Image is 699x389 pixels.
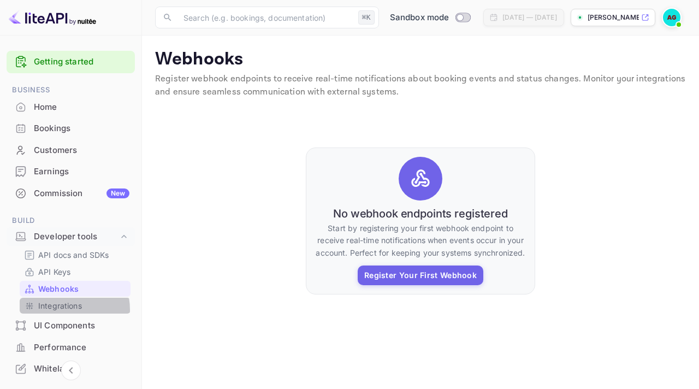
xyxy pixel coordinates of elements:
[9,9,96,26] img: LiteAPI logo
[502,13,557,22] div: [DATE] — [DATE]
[358,10,375,25] div: ⌘K
[34,363,129,375] div: Whitelabel
[24,283,126,294] a: Webhooks
[7,358,135,380] div: Whitelabel
[7,97,135,118] div: Home
[38,266,70,278] p: API Keys
[386,11,475,24] div: Switch to Production mode
[20,281,131,297] div: Webhooks
[7,337,135,357] a: Performance
[7,358,135,379] a: Whitelabel
[155,49,686,70] p: Webhooks
[34,122,129,135] div: Bookings
[177,7,354,28] input: Search (e.g. bookings, documentation)
[38,249,109,261] p: API docs and SDKs
[7,315,135,335] a: UI Components
[34,231,119,243] div: Developer tools
[38,283,79,294] p: Webhooks
[7,161,135,182] div: Earnings
[38,300,82,311] p: Integrations
[34,341,129,354] div: Performance
[61,361,81,380] button: Collapse navigation
[7,140,135,160] a: Customers
[155,73,686,99] p: Register webhook endpoints to receive real-time notifications about booking events and status cha...
[106,188,129,198] div: New
[7,227,135,246] div: Developer tools
[20,298,131,314] div: Integrations
[7,337,135,358] div: Performance
[34,320,129,332] div: UI Components
[663,9,680,26] img: Andrej Gazi
[20,247,131,263] div: API docs and SDKs
[7,84,135,96] span: Business
[7,97,135,117] a: Home
[588,13,639,22] p: [PERSON_NAME]-6jui8.nuit...
[7,215,135,227] span: Build
[34,101,129,114] div: Home
[24,249,126,261] a: API docs and SDKs
[7,161,135,181] a: Earnings
[24,300,126,311] a: Integrations
[34,144,129,157] div: Customers
[358,266,483,285] button: Register Your First Webhook
[7,51,135,73] div: Getting started
[7,118,135,138] a: Bookings
[333,207,508,220] h6: No webhook endpoints registered
[34,187,129,200] div: Commission
[7,140,135,161] div: Customers
[20,264,131,280] div: API Keys
[315,222,526,259] p: Start by registering your first webhook endpoint to receive real-time notifications when events o...
[7,183,135,203] a: CommissionNew
[34,166,129,178] div: Earnings
[7,118,135,139] div: Bookings
[34,56,129,68] a: Getting started
[390,11,449,24] span: Sandbox mode
[24,266,126,278] a: API Keys
[7,315,135,337] div: UI Components
[7,183,135,204] div: CommissionNew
